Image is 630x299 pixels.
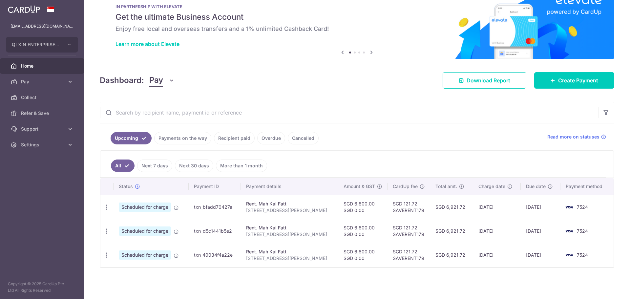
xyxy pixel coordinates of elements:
p: [EMAIL_ADDRESS][DOMAIN_NAME] [10,23,73,30]
span: CardUp fee [393,183,418,190]
span: 7524 [577,252,588,258]
span: 7524 [577,228,588,234]
span: Scheduled for charge [119,250,171,260]
td: [DATE] [473,243,521,267]
span: Scheduled for charge [119,226,171,236]
span: Scheduled for charge [119,203,171,212]
a: Read more on statuses [547,134,606,140]
img: Bank Card [562,251,576,259]
input: Search by recipient name, payment id or reference [100,102,598,123]
img: CardUp [8,5,40,13]
span: Charge date [478,183,505,190]
span: QI XIN ENTERPRISE PTE. LTD. [12,41,60,48]
p: [STREET_ADDRESS][PERSON_NAME] [246,231,333,238]
a: Download Report [443,72,526,89]
span: 7524 [577,204,588,210]
span: Refer & Save [21,110,64,117]
span: Create Payment [558,76,598,84]
span: Due date [526,183,546,190]
td: SGD 6,921.72 [430,219,473,243]
button: QI XIN ENTERPRISE PTE. LTD. [6,37,78,53]
span: Read more on statuses [547,134,599,140]
p: [STREET_ADDRESS][PERSON_NAME] [246,207,333,214]
span: Amount & GST [344,183,375,190]
td: SGD 121.72 SAVERENT179 [388,195,430,219]
td: SGD 6,921.72 [430,195,473,219]
a: Next 7 days [137,160,172,172]
a: All [111,160,135,172]
span: Pay [149,74,163,87]
a: Cancelled [288,132,319,144]
span: Collect [21,94,64,101]
td: [DATE] [473,219,521,243]
td: SGD 121.72 SAVERENT179 [388,219,430,243]
td: SGD 6,800.00 SGD 0.00 [338,243,388,267]
a: More than 1 month [216,160,267,172]
button: Pay [149,74,175,87]
td: [DATE] [521,243,560,267]
a: Upcoming [111,132,152,144]
th: Payment details [241,178,338,195]
th: Payment method [560,178,614,195]
td: txn_bfadd70427a [189,195,241,219]
div: Rent. Mah Kai Fatt [246,224,333,231]
a: Payments on the way [154,132,211,144]
a: Next 30 days [175,160,213,172]
td: txn_40034f4a22e [189,243,241,267]
td: [DATE] [473,195,521,219]
p: IN PARTNERSHIP WITH ELEVATE [115,4,598,9]
p: [STREET_ADDRESS][PERSON_NAME] [246,255,333,262]
td: SGD 6,800.00 SGD 0.00 [338,195,388,219]
td: [DATE] [521,195,560,219]
a: Learn more about Elevate [115,41,179,47]
div: Rent. Mah Kai Fatt [246,248,333,255]
th: Payment ID [189,178,241,195]
span: Status [119,183,133,190]
td: [DATE] [521,219,560,243]
a: Create Payment [534,72,614,89]
span: Home [21,63,64,69]
h4: Dashboard: [100,75,144,86]
span: Settings [21,141,64,148]
td: txn_d5c1441b5e2 [189,219,241,243]
h6: Enjoy free local and overseas transfers and a 1% unlimited Cashback Card! [115,25,598,33]
td: SGD 6,800.00 SGD 0.00 [338,219,388,243]
div: Rent. Mah Kai Fatt [246,201,333,207]
a: Recipient paid [214,132,255,144]
img: Bank Card [562,227,576,235]
td: SGD 121.72 SAVERENT179 [388,243,430,267]
span: Pay [21,78,64,85]
a: Overdue [257,132,285,144]
span: Total amt. [435,183,457,190]
img: Bank Card [562,203,576,211]
h5: Get the ultimate Business Account [115,12,598,22]
span: Support [21,126,64,132]
td: SGD 6,921.72 [430,243,473,267]
span: Download Report [467,76,510,84]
